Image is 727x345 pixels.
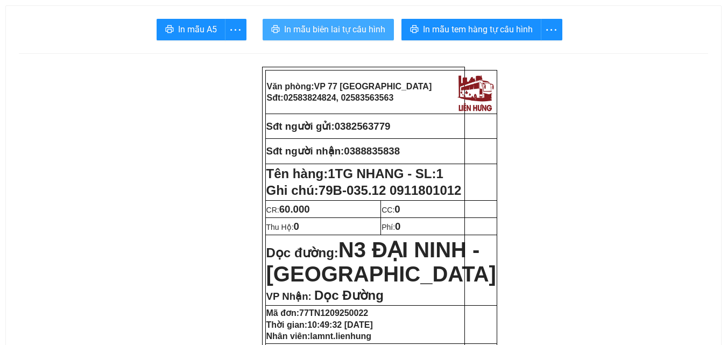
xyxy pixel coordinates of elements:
[267,82,432,91] strong: Văn phòng:
[266,238,496,286] span: N3 ĐẠI NINH - [GEOGRAPHIC_DATA]
[266,291,312,302] span: VP Nhận:
[225,23,246,37] span: more
[541,19,562,40] button: more
[314,288,384,302] span: Dọc Đường
[541,23,562,37] span: more
[178,23,217,36] span: In mẫu A5
[267,93,394,102] strong: Sđt:
[401,19,541,40] button: printerIn mẫu tem hàng tự cấu hình
[344,145,400,157] span: 0388835838
[266,320,373,329] strong: Thời gian:
[310,332,371,341] span: lamnt.lienhung
[314,82,432,91] span: VP 77 [GEOGRAPHIC_DATA]
[157,19,225,40] button: printerIn mẫu A5
[307,320,373,329] span: 10:49:32 [DATE]
[266,121,335,132] strong: Sđt người gửi:
[266,223,299,231] span: Thu Hộ:
[266,206,310,214] span: CR:
[279,203,310,215] span: 60.000
[410,25,419,35] span: printer
[436,166,443,181] span: 1
[455,72,496,112] img: logo
[382,206,400,214] span: CC:
[299,308,368,318] span: 77TN1209250022
[395,221,400,232] span: 0
[319,183,462,198] span: 79B-035.12 0911801012
[284,23,385,36] span: In mẫu biên lai tự cấu hình
[263,19,394,40] button: printerIn mẫu biên lai tự cấu hình
[328,166,443,181] span: 1TG NHANG - SL:
[335,121,391,132] span: 0382563779
[266,332,372,341] strong: Nhân viên:
[284,93,394,102] span: 02583824824, 02583563563
[394,203,400,215] span: 0
[266,145,344,157] strong: Sđt người nhận:
[225,19,246,40] button: more
[423,23,533,36] span: In mẫu tem hàng tự cấu hình
[266,183,462,198] span: Ghi chú:
[294,221,299,232] span: 0
[382,223,400,231] span: Phí:
[266,308,369,318] strong: Mã đơn:
[165,25,174,35] span: printer
[266,245,496,284] strong: Dọc đường:
[271,25,280,35] span: printer
[266,166,443,181] strong: Tên hàng:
